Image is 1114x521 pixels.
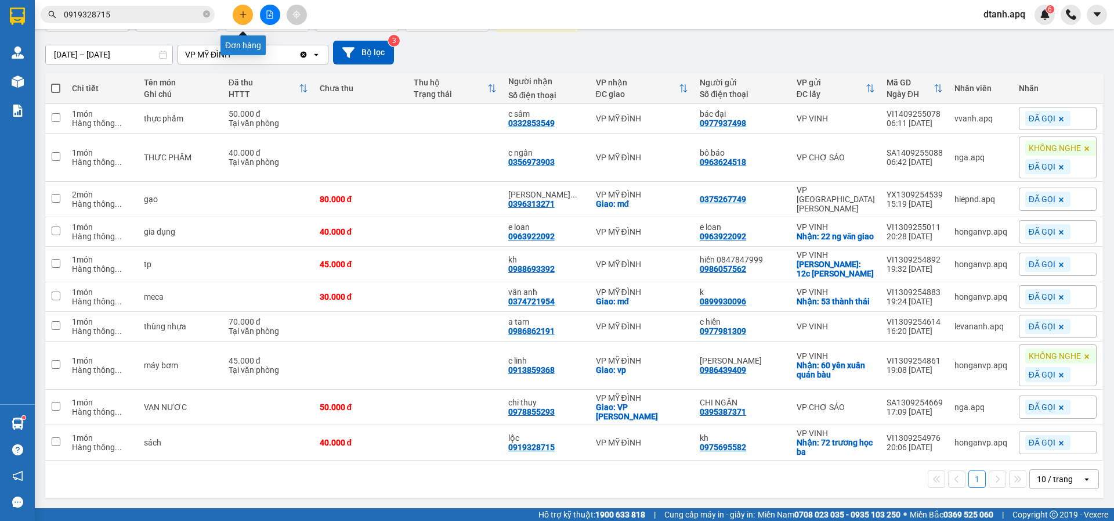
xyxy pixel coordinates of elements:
[954,260,1007,269] div: honganvp.apq
[596,403,689,421] div: Giao: VP Mỹ Đình
[700,232,746,241] div: 0963922092
[1040,9,1050,20] img: icon-new-feature
[1046,5,1054,13] sup: 6
[229,317,308,326] div: 70.000 đ
[596,288,689,297] div: VP MỸ ĐÌNH
[1002,508,1004,521] span: |
[797,222,875,232] div: VP VINH
[229,78,299,87] div: Đã thu
[954,114,1007,123] div: vvanh.apq
[229,109,308,118] div: 50.000 đ
[700,297,746,306] div: 0899930096
[144,114,216,123] div: thực phẩm
[954,227,1007,236] div: honganvp.apq
[144,403,216,412] div: VAN NƯƠC
[954,322,1007,331] div: levananh.apq
[797,361,875,379] div: Nhận: 60 yên xuân quán bàu
[72,264,132,274] div: Hàng thông thường
[1029,437,1055,448] span: ĐÃ GỌI
[144,89,216,99] div: Ghi chú
[1050,511,1058,519] span: copyright
[6,63,12,120] img: logo
[508,356,584,365] div: c linh
[887,190,943,199] div: YX1309254539
[1029,369,1055,380] span: ĐÃ GỌI
[1037,473,1073,485] div: 10 / trang
[508,264,555,274] div: 0988693392
[72,255,132,264] div: 1 món
[72,232,132,241] div: Hàng thông thường
[72,148,132,157] div: 1 món
[72,109,132,118] div: 1 món
[654,508,656,521] span: |
[700,407,746,416] div: 0395387371
[144,153,216,162] div: THƯC PHÂM
[881,73,949,104] th: Toggle SortBy
[954,438,1007,447] div: honganvp.apq
[508,297,555,306] div: 0374721954
[700,109,785,118] div: bác đại
[590,73,695,104] th: Toggle SortBy
[943,510,993,519] strong: 0369 525 060
[72,317,132,326] div: 1 món
[320,227,403,236] div: 40.000 đ
[1082,475,1091,484] svg: open
[72,222,132,232] div: 1 món
[508,433,584,443] div: lộc
[596,356,689,365] div: VP MỸ ĐÌNH
[12,470,23,482] span: notification
[887,157,943,167] div: 06:42 [DATE]
[508,190,584,199] div: phan thị vinh.0382586965
[229,326,308,336] div: Tại văn phòng
[1029,321,1055,332] span: ĐÃ GỌI
[15,9,99,47] strong: CHUYỂN PHÁT NHANH AN PHÚ QUÝ
[887,407,943,416] div: 17:09 [DATE]
[12,105,24,117] img: solution-icon
[115,264,122,274] span: ...
[887,232,943,241] div: 20:28 [DATE]
[887,222,943,232] div: VI1309255011
[596,190,689,199] div: VP MỸ ĐÌNH
[797,232,875,241] div: Nhận: 22 ng văn giao
[700,89,785,99] div: Số điện thoại
[596,114,689,123] div: VP MỸ ĐÌNH
[72,365,132,375] div: Hàng thông thường
[797,429,875,438] div: VP VINH
[320,292,403,301] div: 30.000 đ
[887,297,943,306] div: 19:24 [DATE]
[596,78,679,87] div: VP nhận
[887,89,934,99] div: Ngày ĐH
[596,438,689,447] div: VP MỸ ĐÌNH
[954,292,1007,301] div: honganvp.apq
[312,50,321,59] svg: open
[72,398,132,407] div: 1 món
[239,10,247,19] span: plus
[72,297,132,306] div: Hàng thông thường
[700,288,785,297] div: k
[508,326,555,336] div: 0986862191
[791,73,881,104] th: Toggle SortBy
[508,118,555,128] div: 0332853549
[700,118,746,128] div: 0977937498
[508,255,584,264] div: kh
[954,84,1007,93] div: Nhân viên
[72,433,132,443] div: 1 món
[1066,9,1076,20] img: phone-icon
[974,7,1035,21] span: dtanh.apq
[954,153,1007,162] div: nga.apq
[1019,84,1097,93] div: Nhãn
[1048,5,1052,13] span: 6
[115,297,122,306] span: ...
[700,443,746,452] div: 0975695582
[229,148,308,157] div: 40.000 đ
[46,45,172,64] input: Select a date range.
[797,114,875,123] div: VP VINH
[203,10,210,17] span: close-circle
[144,78,216,87] div: Tên món
[887,365,943,375] div: 19:08 [DATE]
[1029,227,1055,237] span: ĐÃ GỌI
[570,190,577,199] span: ...
[700,326,746,336] div: 0977981309
[596,89,679,99] div: ĐC giao
[320,438,403,447] div: 40.000 đ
